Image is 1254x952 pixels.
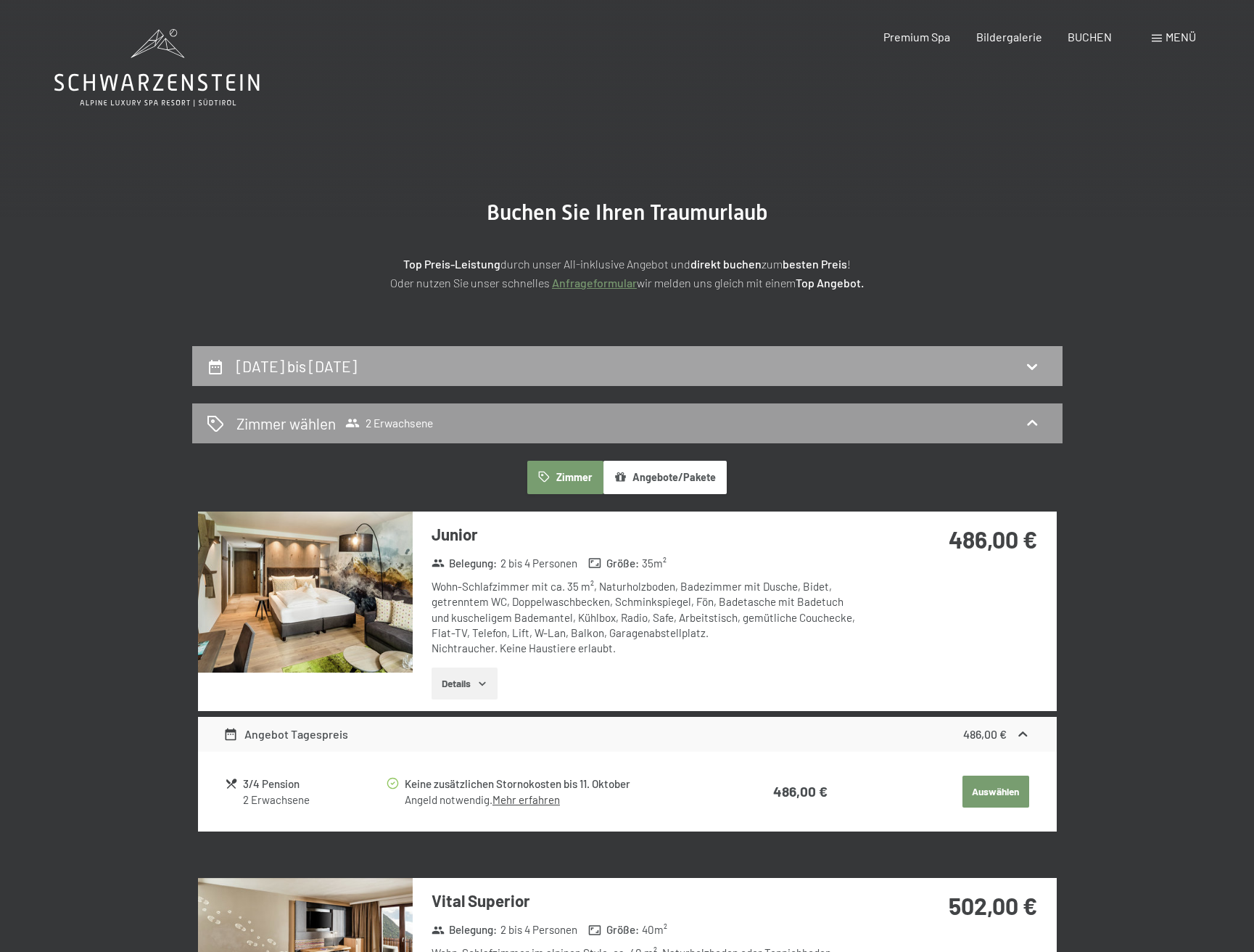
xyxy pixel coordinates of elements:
[345,416,433,430] span: 2 Erwachsene
[796,276,864,290] strong: Top Angebot.
[1166,30,1196,44] span: Menü
[642,922,667,937] span: 40 m²
[642,556,667,571] span: 35 m²
[976,30,1042,44] a: Bildergalerie
[243,776,384,792] div: 3/4 Pension
[552,276,637,290] a: Anfrageformular
[405,776,706,792] div: Keine zusätzlichen Stornokosten bis 11. Oktober
[265,255,990,292] p: durch unser All-inklusive Angebot und zum ! Oder nutzen Sie unser schnelles wir melden uns gleich...
[1068,30,1112,44] a: BUCHEN
[198,717,1057,752] div: Angebot Tagespreis486,00 €
[432,523,863,546] h3: Junior
[432,579,863,656] div: Wohn-Schlafzimmer mit ca. 35 m², Naturholzboden, Badezimmer mit Dusche, Bidet, getrenntem WC, Dop...
[500,556,577,571] span: 2 bis 4 Personen
[432,922,498,937] strong: Belegung :
[783,257,847,271] strong: besten Preis
[588,922,639,937] strong: Größe :
[603,461,727,494] button: Angebote/Pakete
[962,776,1029,808] button: Auswählen
[236,413,336,434] h2: Zimmer wählen
[690,257,762,271] strong: direkt buchen
[500,922,577,937] span: 2 bis 4 Personen
[588,556,639,571] strong: Größe :
[527,461,603,494] button: Zimmer
[963,727,1007,741] strong: 486,00 €
[236,357,357,375] h2: [DATE] bis [DATE]
[883,30,950,44] a: Premium Spa
[243,792,384,808] div: 2 Erwachsene
[949,525,1037,553] strong: 486,00 €
[432,890,863,912] h3: Vital Superior
[492,793,560,806] a: Mehr erfahren
[949,892,1037,919] strong: 502,00 €
[405,792,706,808] div: Angeld notwendig.
[198,512,413,673] img: mss_renderimg.php
[432,556,498,571] strong: Belegung :
[773,783,828,800] strong: 486,00 €
[487,200,768,225] span: Buchen Sie Ihren Traumurlaub
[403,257,500,271] strong: Top Preis-Leistung
[223,726,348,743] div: Angebot Tagespreis
[432,668,498,699] button: Details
